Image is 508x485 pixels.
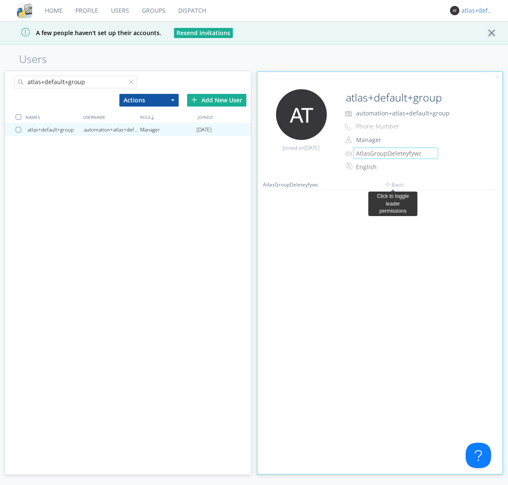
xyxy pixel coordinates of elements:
[276,89,327,140] img: 373638.png
[494,74,500,80] img: cancel.svg
[28,123,84,136] div: atlas+default+group
[353,134,438,146] button: Manager
[84,123,140,136] div: automation+atlas+default+group
[356,163,427,171] div: English
[466,443,491,468] iframe: Toggle Customer Support
[119,94,179,107] button: Actions
[345,137,352,143] img: person-outline.svg
[283,144,320,151] span: Joined on
[450,6,459,15] img: 373638.png
[345,148,353,159] img: icon-alert-users-thin-outline.svg
[187,94,246,107] div: Add New User
[356,109,450,117] span: automation+atlas+default+group
[174,28,233,38] button: Resend Invitations
[138,111,195,123] div: ROLE
[196,111,253,123] div: JOINED
[5,123,251,136] a: atlas+default+groupautomation+atlas+default+groupManager[DATE]
[342,89,479,106] input: Name
[23,111,80,123] div: NAMES
[140,123,196,136] div: Manager
[345,161,354,171] img: In groups with Translation enabled, this user's messages will be automatically translated to and ...
[196,123,212,136] span: [DATE]
[17,3,32,18] img: cddb5a64eb264b2086981ab96f4c1ba7
[304,144,320,151] span: [DATE]
[461,6,493,15] div: atlas+default+group
[14,76,137,88] input: Search users
[263,181,326,188] div: AtlasGroupDeleteyfywc
[81,111,138,123] div: USERNAME
[6,29,161,37] span: A few people haven't set up their accounts.
[356,149,426,158] div: AtlasGroupDeleteyfywc
[345,123,351,130] img: phone-outline.svg
[385,181,404,188] span: Basic
[372,193,414,214] div: Click to toggle leader permissions
[191,97,197,103] img: plus.svg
